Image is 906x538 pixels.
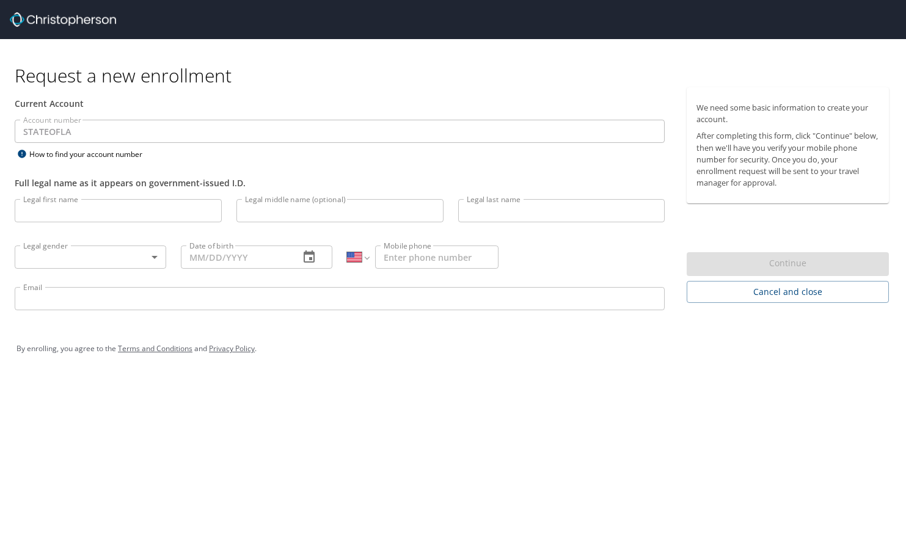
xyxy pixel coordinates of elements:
[15,245,166,269] div: ​
[375,245,499,269] input: Enter phone number
[10,12,116,27] img: cbt logo
[696,102,879,125] p: We need some basic information to create your account.
[696,130,879,189] p: After completing this form, click "Continue" below, then we'll have you verify your mobile phone ...
[181,245,290,269] input: MM/DD/YYYY
[15,97,665,110] div: Current Account
[15,147,167,162] div: How to find your account number
[209,343,255,354] a: Privacy Policy
[15,176,665,189] div: Full legal name as it appears on government-issued I.D.
[15,64,899,87] h1: Request a new enrollment
[118,343,192,354] a: Terms and Conditions
[687,281,889,304] button: Cancel and close
[16,333,890,364] div: By enrolling, you agree to the and .
[696,285,879,300] span: Cancel and close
